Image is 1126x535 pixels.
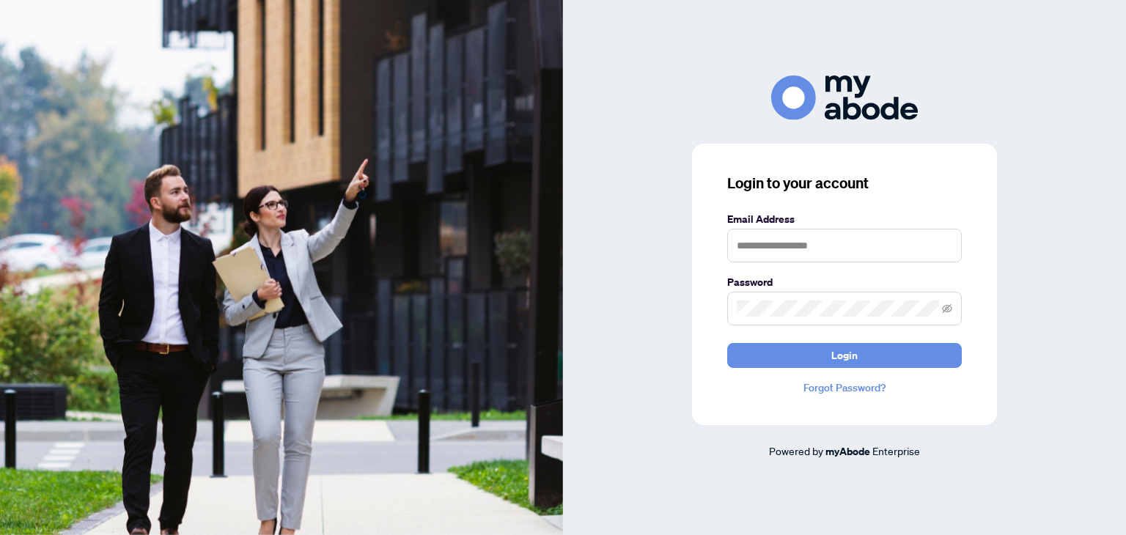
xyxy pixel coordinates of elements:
a: Forgot Password? [727,380,962,396]
span: eye-invisible [942,303,952,314]
a: myAbode [825,443,870,460]
span: Enterprise [872,444,920,457]
span: Powered by [769,444,823,457]
label: Email Address [727,211,962,227]
img: ma-logo [771,75,918,120]
h3: Login to your account [727,173,962,193]
span: Login [831,344,858,367]
button: Login [727,343,962,368]
label: Password [727,274,962,290]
